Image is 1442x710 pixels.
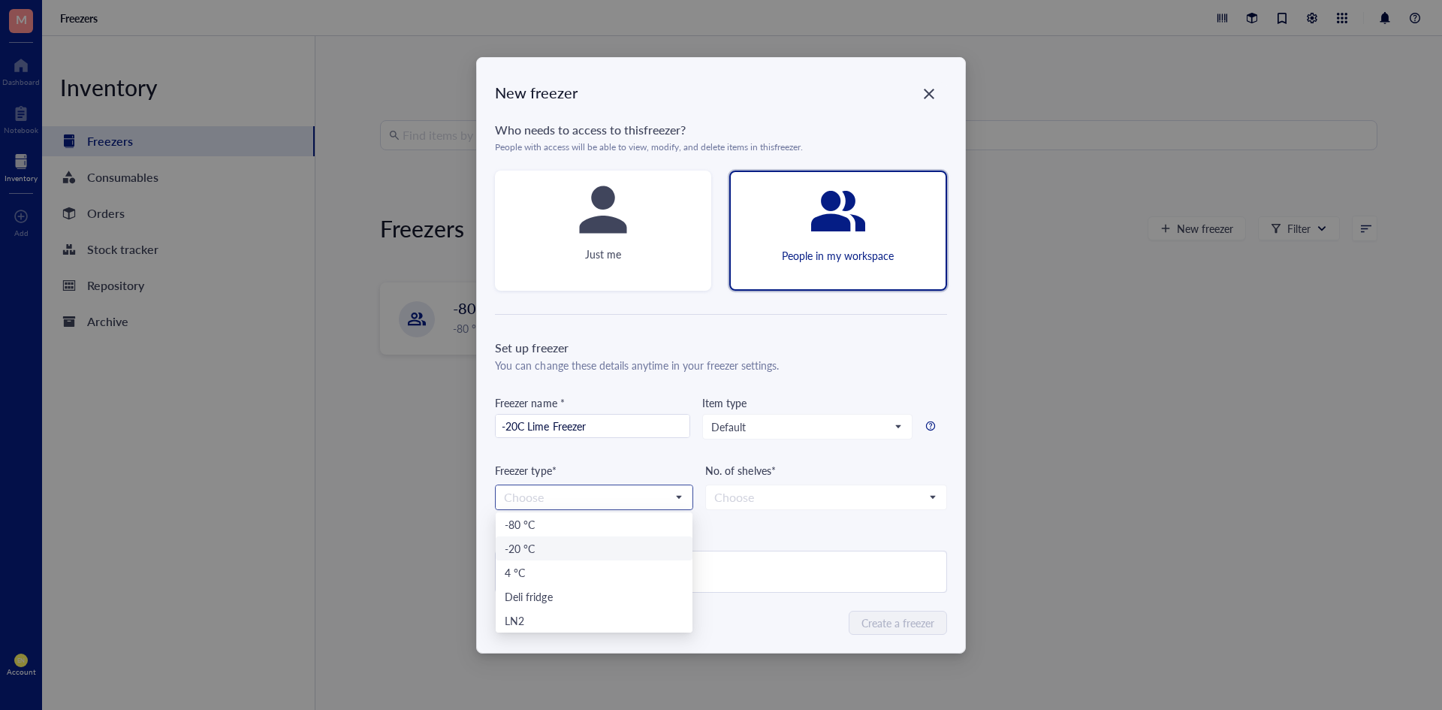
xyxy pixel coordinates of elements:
[849,611,947,635] button: Create a freezer
[711,420,900,434] span: Default
[917,82,941,106] button: Close
[495,82,946,103] div: New freezer
[505,588,552,605] div: Deli fridge
[495,528,946,545] div: Description
[495,121,946,139] div: Who needs to access to this freezer ?
[495,462,693,479] div: Freezer type*
[495,339,946,357] div: Set up freezer
[585,246,621,262] div: Just me
[505,564,525,581] div: 4 °C
[505,612,524,629] div: LN2
[702,394,747,411] div: Item type
[917,85,941,103] span: Close
[505,516,535,533] div: -80 °C
[495,394,690,411] div: Freezer name *
[496,415,689,439] input: Name the freezer
[495,142,946,153] div: People with access will be able to view, modify, and delete items in this freezer .
[705,462,946,479] div: No. of shelves*
[505,540,535,557] div: -20 °C
[782,247,894,264] div: People in my workspace
[495,357,946,373] div: You can change these details anytime in your freezer settings.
